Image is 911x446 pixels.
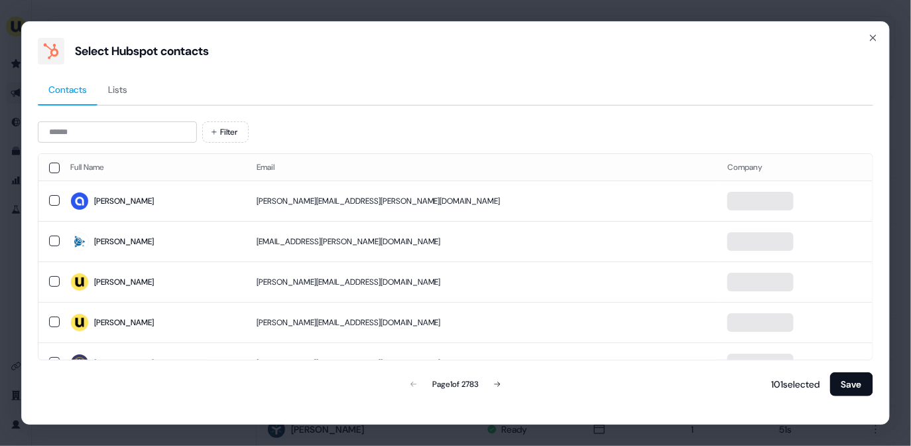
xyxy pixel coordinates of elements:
div: [PERSON_NAME] [94,356,154,370]
th: Company [717,154,873,181]
div: Select Hubspot contacts [75,43,209,59]
div: [PERSON_NAME] [94,194,154,208]
td: [PERSON_NAME][EMAIL_ADDRESS][DOMAIN_NAME] [246,342,717,383]
p: 101 selected [766,378,820,391]
button: Filter [202,121,249,143]
th: Full Name [60,154,246,181]
div: [PERSON_NAME] [94,275,154,289]
td: [PERSON_NAME][EMAIL_ADDRESS][DOMAIN_NAME] [246,302,717,342]
td: [PERSON_NAME][EMAIL_ADDRESS][PERSON_NAME][DOMAIN_NAME] [246,181,717,221]
button: Save [830,372,873,396]
span: Contacts [48,83,87,96]
span: Lists [108,83,127,96]
td: [PERSON_NAME][EMAIL_ADDRESS][DOMAIN_NAME] [246,261,717,302]
th: Email [246,154,717,181]
div: [PERSON_NAME] [94,235,154,248]
div: [PERSON_NAME] [94,316,154,329]
div: Page 1 of 2783 [432,378,479,391]
td: [EMAIL_ADDRESS][PERSON_NAME][DOMAIN_NAME] [246,221,717,261]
